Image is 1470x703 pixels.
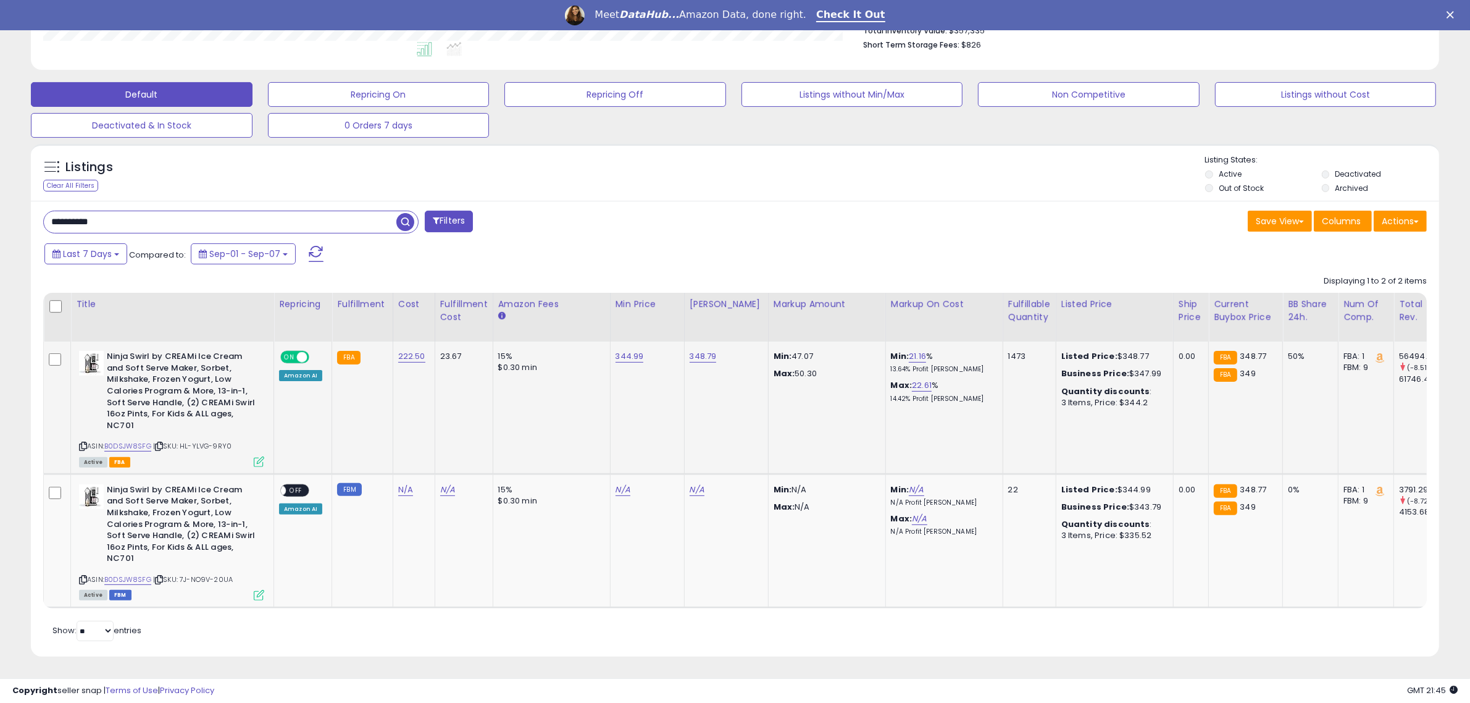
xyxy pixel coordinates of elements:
small: FBA [337,351,360,364]
strong: Max: [774,501,795,513]
div: Listed Price [1061,298,1168,311]
i: DataHub... [619,9,679,20]
div: ASIN: [79,351,264,466]
strong: Max: [774,368,795,379]
div: Repricing [279,298,327,311]
div: Amazon Fees [498,298,605,311]
b: Listed Price: [1061,350,1117,362]
span: | SKU: 7J-NO9V-20UA [153,575,233,584]
button: Non Competitive [978,82,1200,107]
button: Save View [1248,211,1312,232]
div: $348.77 [1061,351,1164,362]
b: Max: [891,379,912,391]
b: Max: [891,513,912,524]
button: Last 7 Days [44,243,127,264]
a: Terms of Use [106,684,158,696]
div: BB Share 24h. [1288,298,1333,324]
label: Archived [1335,183,1369,193]
span: Last 7 Days [63,248,112,260]
a: 348.79 [690,350,717,363]
strong: Copyright [12,684,57,696]
small: FBA [1214,484,1237,498]
span: All listings currently available for purchase on Amazon [79,590,107,600]
p: N/A Profit [PERSON_NAME] [891,499,993,507]
a: B0DSJW8SFG [104,575,151,585]
b: Total Inventory Value: [863,25,947,36]
div: 3 Items, Price: $344.2 [1061,397,1164,408]
span: All listings currently available for purchase on Amazon [79,457,107,468]
b: Min: [891,484,909,495]
div: FBA: 1 [1343,484,1384,495]
div: 22 [1008,484,1046,495]
a: N/A [909,484,924,496]
small: FBA [1214,351,1237,364]
div: Ship Price [1179,298,1203,324]
a: Privacy Policy [160,684,214,696]
div: Meet Amazon Data, done right. [595,9,806,21]
b: Business Price: [1061,501,1129,513]
small: Amazon Fees. [498,311,506,322]
div: Displaying 1 to 2 of 2 items [1324,276,1427,287]
div: 0.00 [1179,484,1199,495]
div: 50% [1288,351,1329,362]
div: Amazon AI [279,370,322,381]
div: : [1061,519,1164,530]
img: 413uZUQFC5L._SL40_.jpg [79,351,104,376]
p: Listing States: [1205,154,1439,166]
span: $826 [961,39,981,51]
span: 349 [1240,368,1256,379]
div: % [891,351,993,374]
span: FBM [109,590,132,600]
p: N/A [774,502,876,513]
div: FBA: 1 [1343,351,1384,362]
span: FBA [109,457,130,468]
div: ASIN: [79,484,264,599]
b: Listed Price: [1061,484,1117,495]
div: seller snap | | [12,685,214,697]
button: Actions [1374,211,1427,232]
div: 0.00 [1179,351,1199,362]
span: 348.77 [1240,484,1267,495]
p: 13.64% Profit [PERSON_NAME] [891,365,993,374]
div: 23.67 [440,351,483,362]
div: $344.99 [1061,484,1164,495]
small: FBM [337,483,361,496]
span: 349 [1240,501,1256,513]
div: % [891,380,993,403]
div: Total Rev. [1399,298,1444,324]
a: N/A [440,484,455,496]
button: Repricing On [268,82,490,107]
p: 47.07 [774,351,876,362]
span: Compared to: [129,249,186,261]
div: 4153.68 [1399,507,1449,518]
div: Num of Comp. [1343,298,1389,324]
div: Fulfillment [337,298,387,311]
button: Columns [1314,211,1372,232]
div: Close [1447,11,1459,19]
b: Ninja Swirl by CREAMi Ice Cream and Soft Serve Maker, Sorbet, Milkshake, Frozen Yogurt, Low Calor... [107,351,257,434]
button: Sep-01 - Sep-07 [191,243,296,264]
div: [PERSON_NAME] [690,298,763,311]
button: Deactivated & In Stock [31,113,253,138]
div: Cost [398,298,430,311]
a: 344.99 [616,350,644,363]
b: Quantity discounts [1061,385,1150,397]
div: FBM: 9 [1343,362,1384,373]
button: Repricing Off [504,82,726,107]
div: Clear All Filters [43,180,98,192]
a: Check It Out [816,9,885,22]
button: Filters [425,211,473,232]
div: Amazon AI [279,503,322,515]
div: 15% [498,351,601,362]
span: 348.77 [1240,350,1267,362]
div: 15% [498,484,601,495]
span: OFF [286,485,306,495]
b: Ninja Swirl by CREAMi Ice Cream and Soft Serve Maker, Sorbet, Milkshake, Frozen Yogurt, Low Calor... [107,484,257,568]
button: Default [31,82,253,107]
th: The percentage added to the cost of goods (COGS) that forms the calculator for Min & Max prices. [885,293,1003,342]
strong: Min: [774,484,792,495]
div: Fulfillment Cost [440,298,488,324]
div: Markup Amount [774,298,880,311]
a: B0DSJW8SFG [104,441,151,452]
p: N/A Profit [PERSON_NAME] [891,528,993,536]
